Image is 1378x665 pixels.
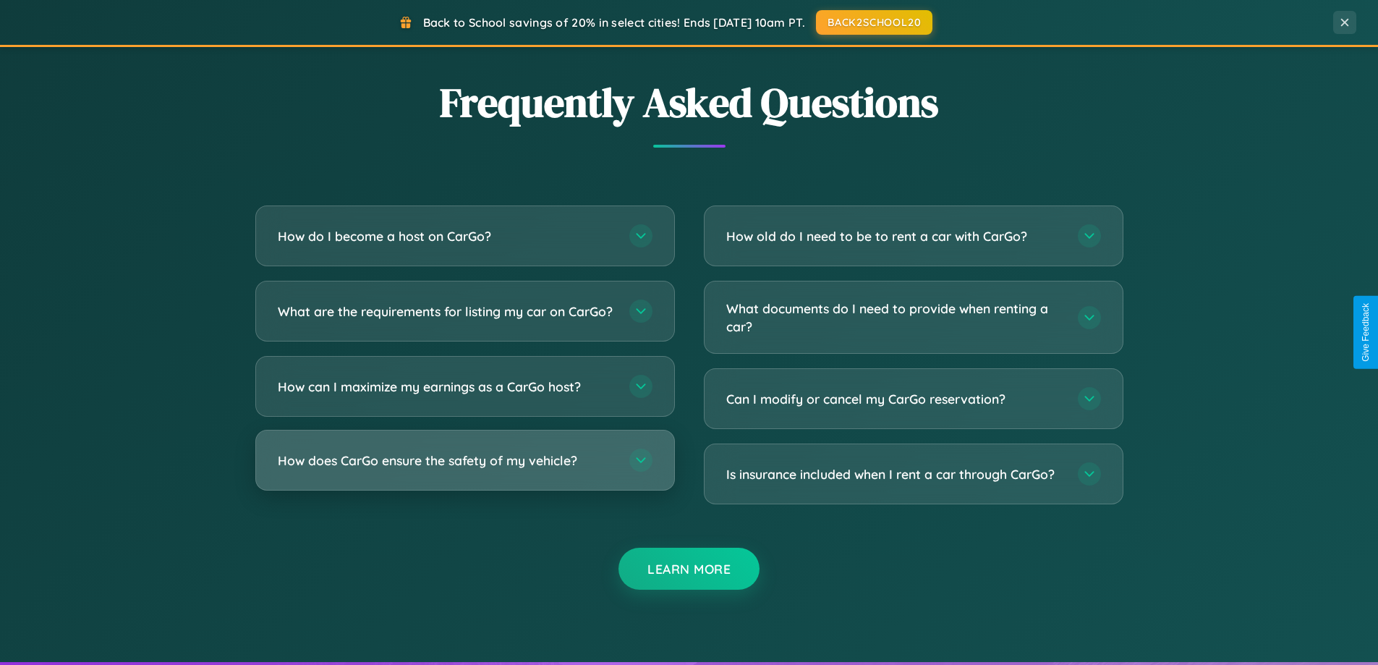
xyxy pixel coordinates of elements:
[278,302,615,321] h3: What are the requirements for listing my car on CarGo?
[816,10,932,35] button: BACK2SCHOOL20
[278,452,615,470] h3: How does CarGo ensure the safety of my vehicle?
[618,548,760,590] button: Learn More
[278,378,615,396] h3: How can I maximize my earnings as a CarGo host?
[726,465,1063,483] h3: Is insurance included when I rent a car through CarGo?
[255,75,1123,130] h2: Frequently Asked Questions
[423,15,805,30] span: Back to School savings of 20% in select cities! Ends [DATE] 10am PT.
[1361,303,1371,362] div: Give Feedback
[726,300,1063,335] h3: What documents do I need to provide when renting a car?
[726,227,1063,245] h3: How old do I need to be to rent a car with CarGo?
[278,227,615,245] h3: How do I become a host on CarGo?
[726,390,1063,408] h3: Can I modify or cancel my CarGo reservation?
